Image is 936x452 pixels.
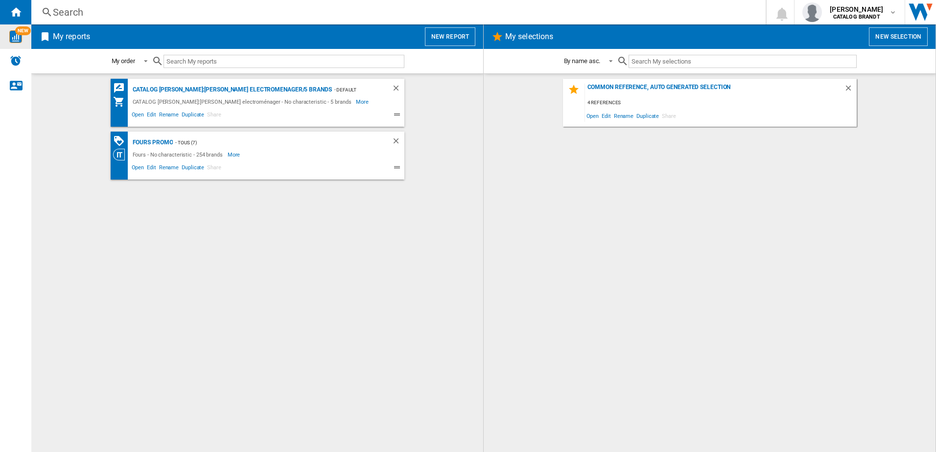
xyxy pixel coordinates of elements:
[564,57,601,65] div: By name asc.
[612,109,635,122] span: Rename
[356,96,370,108] span: More
[585,84,844,97] div: Common reference, auto generated selection
[425,27,475,46] button: New report
[158,163,180,175] span: Rename
[585,109,601,122] span: Open
[206,110,223,122] span: Share
[585,97,857,109] div: 4 references
[113,96,130,108] div: My Assortment
[130,149,228,160] div: Fours - No characteristic - 254 brands
[113,82,130,94] div: REVIEWS Matrix
[130,84,332,96] div: CATALOG [PERSON_NAME]:[PERSON_NAME] electromenager/5 brands
[145,163,158,175] span: Edit
[130,163,146,175] span: Open
[112,57,135,65] div: My order
[51,27,92,46] h2: My reports
[10,55,22,67] img: alerts-logo.svg
[130,136,173,149] div: Fours Promo
[629,55,856,68] input: Search My selections
[145,110,158,122] span: Edit
[830,4,883,14] span: [PERSON_NAME]
[228,149,242,160] span: More
[113,149,130,160] div: Category View
[503,27,555,46] h2: My selections
[802,2,822,22] img: profile.jpg
[164,55,404,68] input: Search My reports
[660,109,678,122] span: Share
[173,136,372,149] div: - TOUS (7)
[206,163,223,175] span: Share
[130,110,146,122] span: Open
[635,109,660,122] span: Duplicate
[158,110,180,122] span: Rename
[833,14,880,20] b: CATALOG BRANDT
[392,136,404,149] div: Delete
[180,163,206,175] span: Duplicate
[180,110,206,122] span: Duplicate
[53,5,740,19] div: Search
[600,109,612,122] span: Edit
[844,84,857,97] div: Delete
[113,135,130,147] div: PROMOTIONS Matrix
[15,26,31,35] span: NEW
[9,30,22,43] img: wise-card.svg
[392,84,404,96] div: Delete
[869,27,928,46] button: New selection
[130,96,356,108] div: CATALOG [PERSON_NAME]:[PERSON_NAME] electroménager - No characteristic - 5 brands
[332,84,372,96] div: - Default profile (17)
